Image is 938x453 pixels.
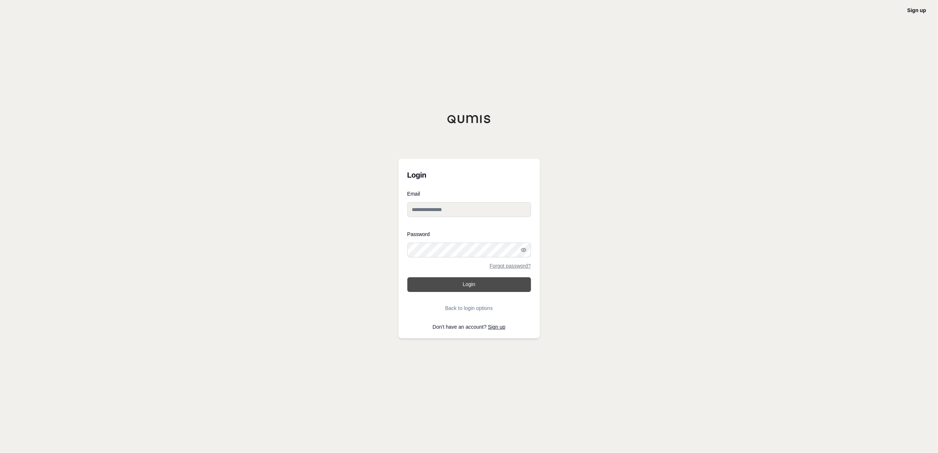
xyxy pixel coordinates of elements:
p: Don't have an account? [407,324,531,329]
label: Password [407,232,531,237]
a: Forgot password? [489,263,531,268]
a: Sign up [488,324,505,330]
a: Sign up [907,7,926,13]
button: Back to login options [407,301,531,315]
h3: Login [407,168,531,182]
button: Login [407,277,531,292]
label: Email [407,191,531,196]
img: Qumis [447,115,491,124]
